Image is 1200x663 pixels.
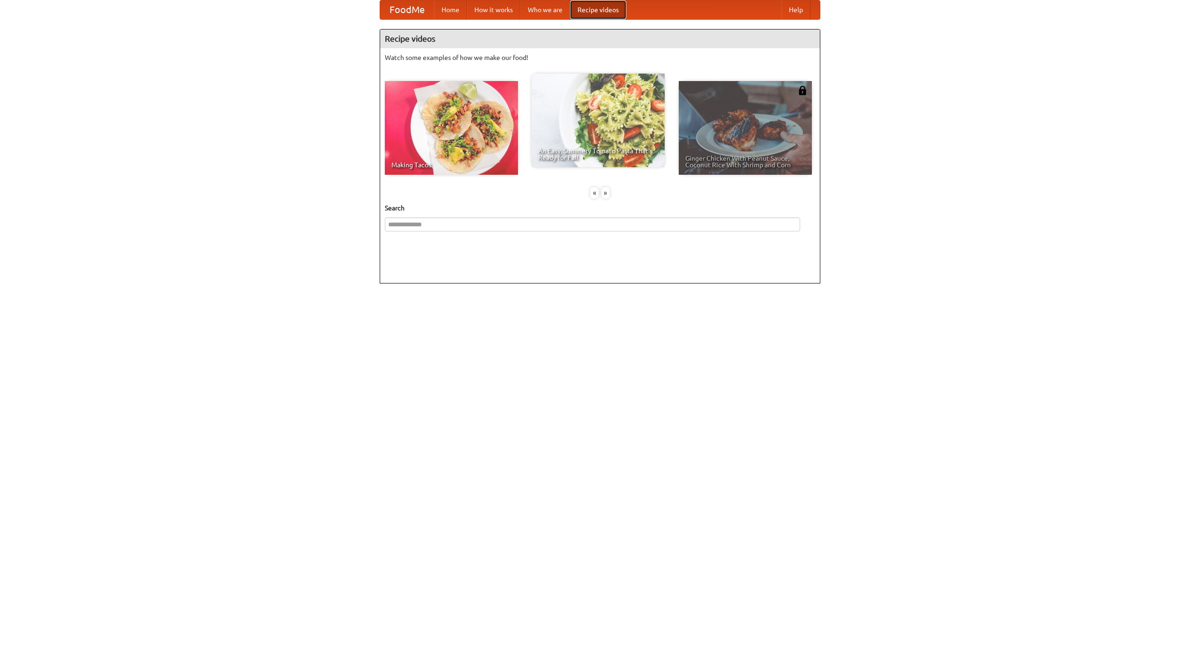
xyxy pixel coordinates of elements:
span: An Easy, Summery Tomato Pasta That's Ready for Fall [538,148,658,161]
a: Who we are [520,0,570,19]
span: Making Tacos [391,162,511,168]
h5: Search [385,203,815,213]
a: FoodMe [380,0,434,19]
a: Making Tacos [385,81,518,175]
img: 483408.png [798,86,807,95]
a: Home [434,0,467,19]
p: Watch some examples of how we make our food! [385,53,815,62]
h4: Recipe videos [380,30,820,48]
a: How it works [467,0,520,19]
a: Help [781,0,810,19]
div: « [590,187,599,199]
a: Recipe videos [570,0,626,19]
a: An Easy, Summery Tomato Pasta That's Ready for Fall [532,74,665,167]
div: » [601,187,610,199]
